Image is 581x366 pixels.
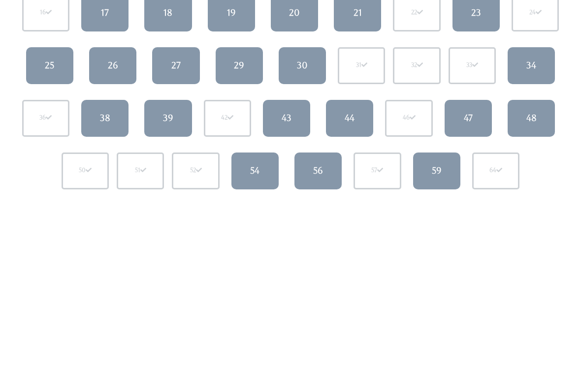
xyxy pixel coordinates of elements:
[489,166,502,175] div: 64
[445,100,492,137] a: 47
[45,59,54,72] div: 25
[529,8,542,17] div: 24
[108,59,118,72] div: 26
[294,152,342,189] a: 56
[163,6,172,19] div: 18
[471,6,481,19] div: 23
[152,47,199,84] a: 27
[508,47,555,84] a: 34
[79,166,92,175] div: 50
[39,114,52,122] div: 36
[227,6,236,19] div: 19
[279,47,326,84] a: 30
[26,47,73,84] a: 25
[231,152,279,189] a: 54
[326,100,373,137] a: 44
[289,6,300,19] div: 20
[81,100,129,137] a: 38
[432,164,442,177] div: 59
[345,112,355,124] div: 44
[356,61,367,70] div: 31
[466,61,478,70] div: 33
[234,59,244,72] div: 29
[411,61,423,70] div: 32
[526,112,537,124] div: 48
[190,166,202,175] div: 52
[282,112,291,124] div: 43
[411,8,423,17] div: 22
[371,166,383,175] div: 57
[163,112,173,124] div: 39
[89,47,136,84] a: 26
[263,100,310,137] a: 43
[526,59,536,72] div: 34
[171,59,181,72] div: 27
[403,114,416,122] div: 46
[464,112,473,124] div: 47
[297,59,308,72] div: 30
[100,112,110,124] div: 38
[413,152,460,189] a: 59
[216,47,263,84] a: 29
[508,100,555,137] a: 48
[135,166,146,175] div: 51
[144,100,192,137] a: 39
[221,114,233,122] div: 42
[354,6,362,19] div: 21
[40,8,52,17] div: 16
[313,164,323,177] div: 56
[250,164,259,177] div: 54
[101,6,109,19] div: 17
